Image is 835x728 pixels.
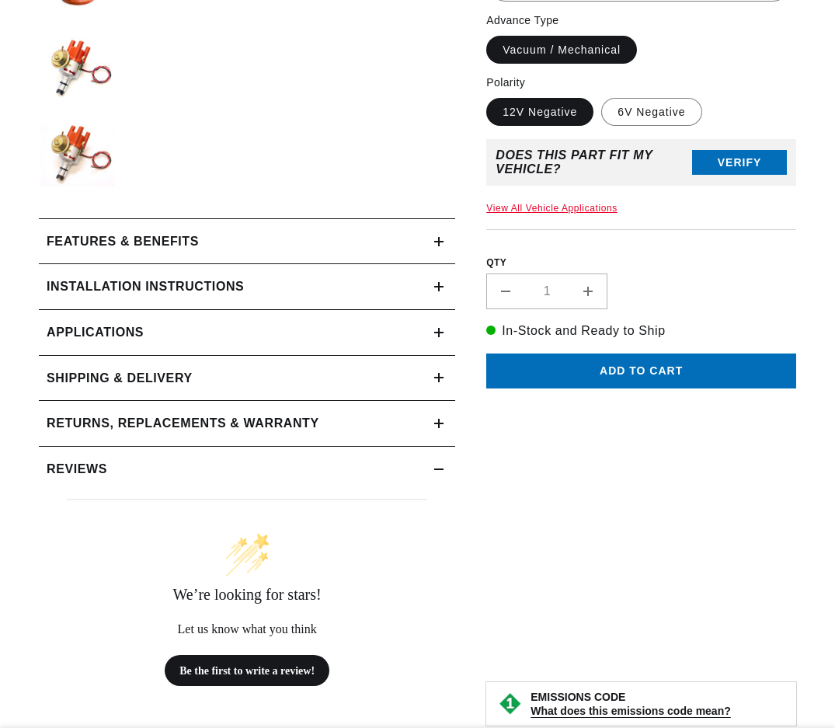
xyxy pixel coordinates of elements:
[531,690,785,718] button: EMISSIONS CODEWhat does this emissions code mean?
[486,98,593,126] label: 12V Negative
[47,413,319,434] h2: Returns, Replacements & Warranty
[498,691,523,716] img: Emissions code
[39,401,455,446] summary: Returns, Replacements & Warranty
[39,219,455,264] summary: Features & Benefits
[486,256,796,270] label: QTY
[486,12,560,29] legend: Advance Type
[486,354,796,388] button: Add to cart
[486,36,637,64] label: Vacuum / Mechanical
[531,705,731,717] strong: What does this emissions code mean?
[531,691,625,703] strong: EMISSIONS CODE
[496,148,692,176] div: Does This part fit My vehicle?
[47,322,144,343] span: Applications
[601,98,701,126] label: 6V Negative
[39,447,455,492] summary: Reviews
[67,586,428,604] div: We’re looking for stars!
[39,32,117,110] button: Load image 5 in gallery view
[39,356,455,401] summary: Shipping & Delivery
[486,75,527,91] legend: Polarity
[47,368,193,388] h2: Shipping & Delivery
[67,622,428,636] div: Let us know what you think
[47,232,199,252] h2: Features & Benefits
[47,459,107,479] h2: Reviews
[486,203,618,214] a: View All Vehicle Applications
[47,277,244,297] h2: Installation instructions
[39,264,455,309] summary: Installation instructions
[39,310,455,356] a: Applications
[692,150,787,175] button: Verify
[39,117,117,195] button: Load image 6 in gallery view
[486,321,796,341] p: In-Stock and Ready to Ship
[165,655,329,686] button: Be the first to write a review!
